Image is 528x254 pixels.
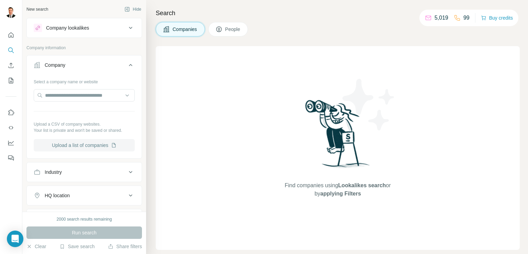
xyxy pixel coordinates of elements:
[7,231,23,247] div: Open Intercom Messenger
[173,26,198,33] span: Companies
[5,74,16,87] button: My lists
[34,127,135,134] p: Your list is private and won't be saved or shared.
[59,243,95,250] button: Save search
[27,20,142,36] button: Company lookalikes
[225,26,241,33] span: People
[26,45,142,51] p: Company information
[5,44,16,56] button: Search
[434,14,448,22] p: 5,019
[34,139,135,151] button: Upload a list of companies
[5,7,16,18] img: Avatar
[481,13,513,23] button: Buy credits
[108,243,142,250] button: Share filters
[5,121,16,134] button: Use Surfe API
[27,211,142,227] button: Annual revenue ($)
[5,137,16,149] button: Dashboard
[57,216,112,222] div: 2000 search results remaining
[27,57,142,76] button: Company
[26,6,48,12] div: New search
[34,76,135,85] div: Select a company name or website
[45,62,65,68] div: Company
[320,191,361,197] span: applying Filters
[45,192,70,199] div: HQ location
[120,4,146,14] button: Hide
[45,169,62,176] div: Industry
[302,98,374,175] img: Surfe Illustration - Woman searching with binoculars
[46,24,89,31] div: Company lookalikes
[5,59,16,72] button: Enrich CSV
[5,106,16,119] button: Use Surfe on LinkedIn
[27,164,142,180] button: Industry
[283,181,393,198] span: Find companies using or by
[463,14,470,22] p: 99
[338,182,386,188] span: Lookalikes search
[26,243,46,250] button: Clear
[5,29,16,41] button: Quick start
[34,121,135,127] p: Upload a CSV of company websites.
[27,187,142,204] button: HQ location
[338,74,400,136] img: Surfe Illustration - Stars
[5,152,16,164] button: Feedback
[156,8,520,18] h4: Search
